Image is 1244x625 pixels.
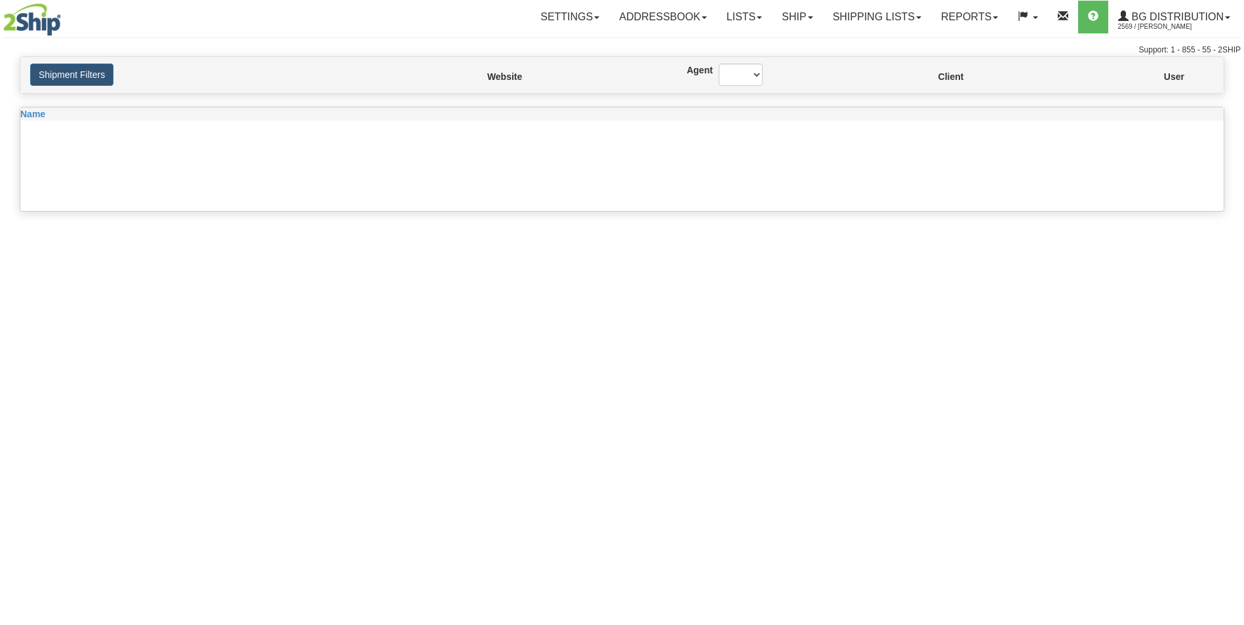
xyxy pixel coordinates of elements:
a: Addressbook [609,1,717,33]
span: 2569 / [PERSON_NAME] [1118,20,1216,33]
a: Lists [717,1,772,33]
a: Reports [931,1,1008,33]
label: Agent [687,64,699,77]
span: Name [20,109,45,119]
label: Client [938,70,940,83]
a: Settings [531,1,609,33]
span: BG Distribution [1129,11,1224,22]
a: Shipping lists [823,1,931,33]
img: logo2569.jpg [3,3,61,36]
a: Ship [772,1,822,33]
label: Website [487,70,492,83]
div: Support: 1 - 855 - 55 - 2SHIP [3,45,1241,56]
button: Shipment Filters [30,64,113,86]
a: BG Distribution 2569 / [PERSON_NAME] [1108,1,1240,33]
